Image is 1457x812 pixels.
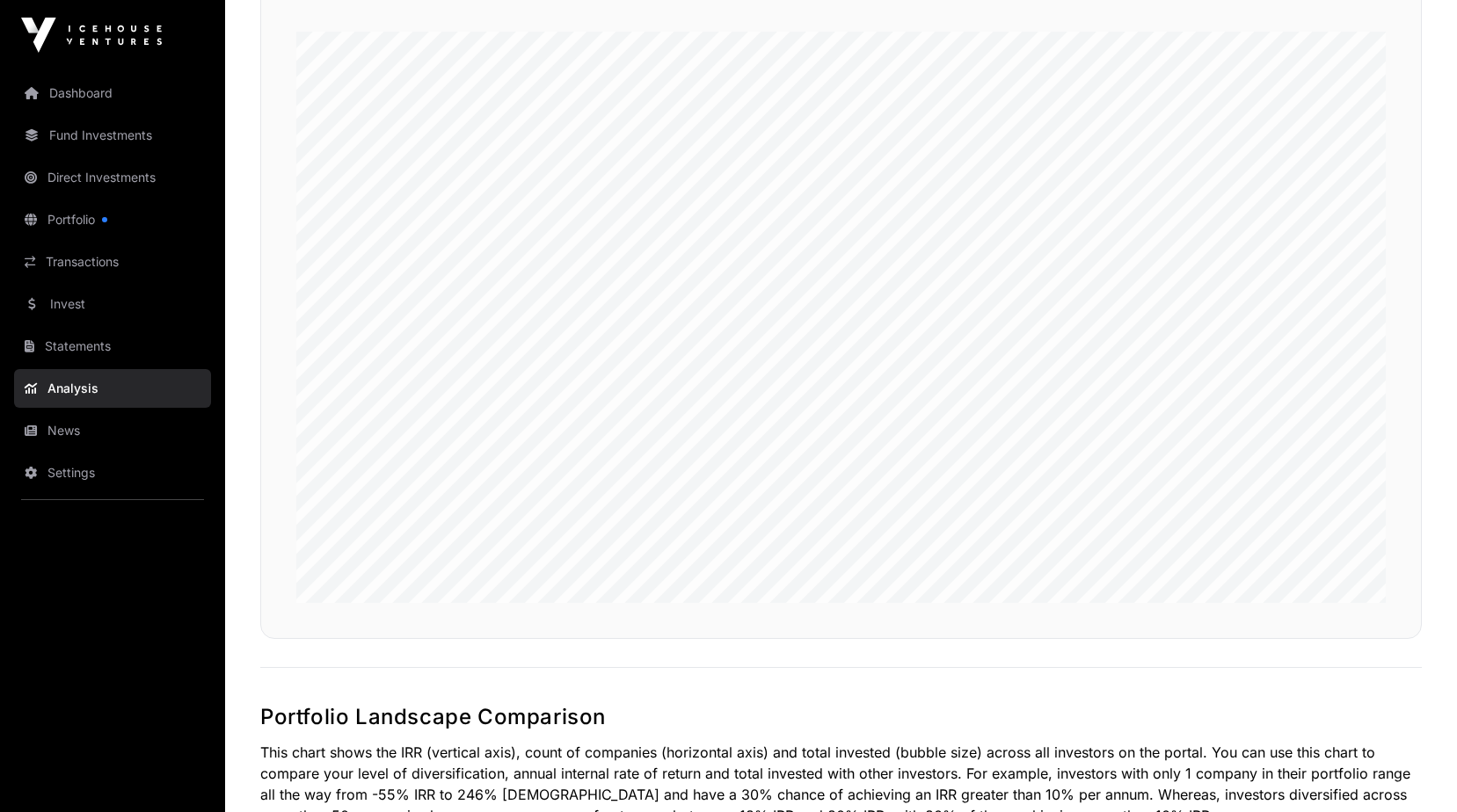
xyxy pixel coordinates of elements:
[14,243,211,281] a: Transactions
[14,285,211,323] a: Invest
[14,200,211,239] a: Portfolio
[14,116,211,155] a: Fund Investments
[1369,728,1457,812] iframe: Chat Widget
[14,74,211,112] a: Dashboard
[14,327,211,366] a: Statements
[14,411,211,450] a: News
[14,369,211,408] a: Analysis
[14,453,211,492] a: Settings
[260,703,1422,731] h2: Portfolio Landscape Comparison
[14,158,211,197] a: Direct Investments
[21,18,162,53] img: Icehouse Ventures Logo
